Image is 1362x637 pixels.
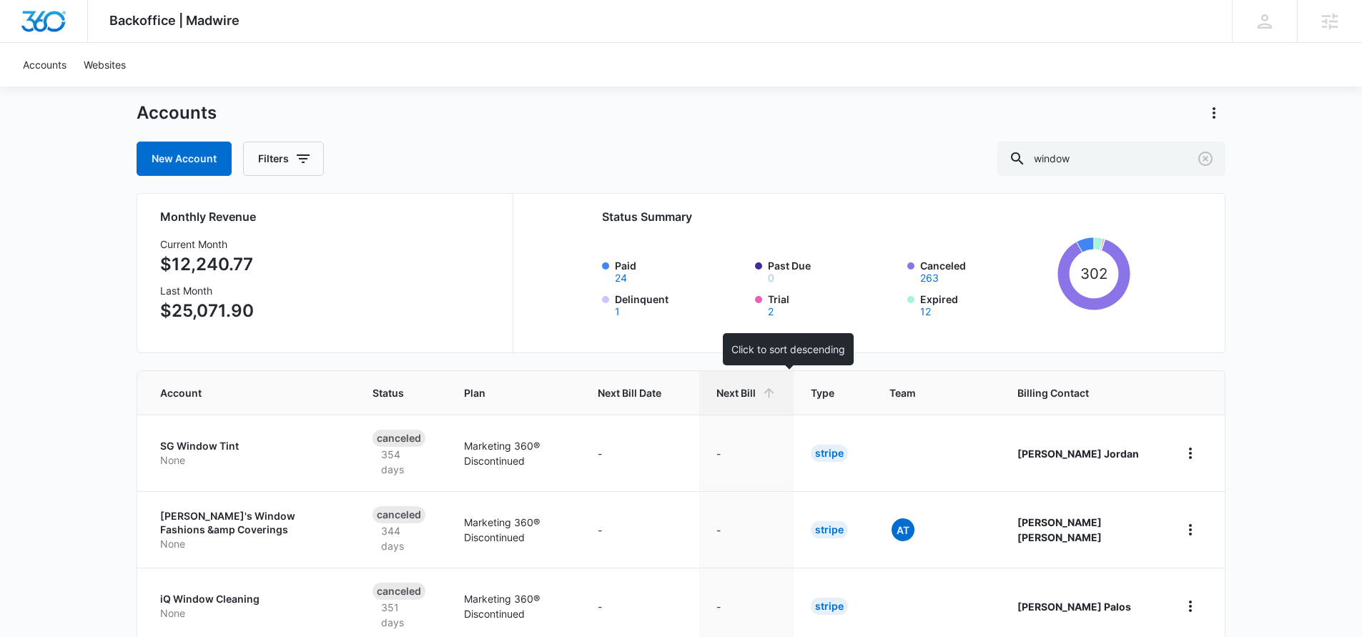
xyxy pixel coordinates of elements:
label: Canceled [920,258,1052,283]
p: 344 days [372,523,430,553]
span: Account [160,385,317,400]
h2: Monthly Revenue [160,208,495,225]
button: Filters [243,142,324,176]
button: Canceled [920,273,939,283]
button: Actions [1203,102,1225,124]
p: iQ Window Cleaning [160,592,338,606]
p: SG Window Tint [160,439,338,453]
a: iQ Window CleaningNone [160,592,338,620]
button: Clear [1194,147,1217,170]
div: Stripe [811,598,848,615]
input: Search [997,142,1225,176]
div: Canceled [372,506,425,523]
button: home [1179,595,1202,618]
button: Delinquent [615,307,620,317]
button: Paid [615,273,627,283]
a: New Account [137,142,232,176]
label: Expired [920,292,1052,317]
h3: Current Month [160,237,254,252]
td: - [699,415,794,491]
td: - [699,491,794,568]
h3: Last Month [160,283,254,298]
span: Billing Contact [1017,385,1145,400]
span: Team [889,385,962,400]
strong: [PERSON_NAME] [PERSON_NAME] [1017,516,1102,543]
span: Type [811,385,834,400]
td: - [581,491,699,568]
button: Trial [768,307,774,317]
h2: Status Summary [602,208,1130,225]
span: At [892,518,914,541]
label: Delinquent [615,292,746,317]
p: Marketing 360® Discontinued [464,438,563,468]
span: Next Bill [716,385,756,400]
p: None [160,606,338,621]
a: SG Window TintNone [160,439,338,467]
p: $12,240.77 [160,252,254,277]
div: Stripe [811,521,848,538]
label: Paid [615,258,746,283]
tspan: 302 [1080,265,1107,282]
strong: [PERSON_NAME] Palos [1017,601,1131,613]
button: home [1179,518,1202,541]
p: None [160,537,338,551]
button: home [1179,442,1202,465]
p: 354 days [372,447,430,477]
a: Accounts [14,43,75,87]
p: 351 days [372,600,430,630]
h1: Accounts [137,102,217,124]
td: - [581,415,699,491]
p: $25,071.90 [160,298,254,324]
p: Marketing 360® Discontinued [464,591,563,621]
div: Canceled [372,583,425,600]
a: [PERSON_NAME]'s Window Fashions &amp CoveringsNone [160,509,338,551]
p: [PERSON_NAME]'s Window Fashions &amp Coverings [160,509,338,537]
p: None [160,453,338,468]
p: Marketing 360® Discontinued [464,515,563,545]
span: Status [372,385,409,400]
a: Websites [75,43,134,87]
span: Plan [464,385,563,400]
div: Canceled [372,430,425,447]
label: Past Due [768,258,899,283]
span: Next Bill Date [598,385,661,400]
button: Expired [920,307,931,317]
div: Click to sort descending [723,333,854,365]
label: Trial [768,292,899,317]
strong: [PERSON_NAME] Jordan [1017,448,1139,460]
span: Backoffice | Madwire [109,13,240,28]
div: Stripe [811,445,848,462]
